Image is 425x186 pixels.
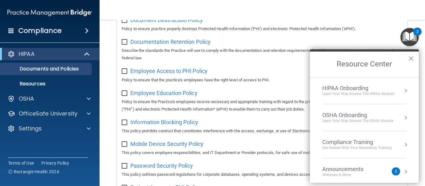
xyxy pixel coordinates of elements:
[4,66,89,72] p: Documents and Policies
[322,166,376,173] div: Announcements
[122,171,403,178] p: This policy outlines password regulations for corporate databases, operating systems, and devices...
[322,139,392,146] div: Compliance Training
[322,91,394,97] div: Learn Your Way around the HIPAA module
[7,110,91,117] a: OfficeSafe University
[322,172,376,178] div: Webinars & More
[8,169,59,175] span: Ⓒ Rectangle Health 2024
[408,53,414,63] button: Close
[19,110,77,117] p: OfficeSafe University
[7,125,91,132] a: Settings
[8,160,34,166] a: Terms of Use
[19,95,34,102] p: OSHA
[130,90,198,96] span: Employee Education Policy
[310,52,419,77] h2: Resource Center
[322,112,393,119] div: OSHA Onboarding
[7,50,90,58] a: HIPAA
[4,81,89,87] p: Resources
[41,160,69,166] a: Privacy Policy
[130,17,203,23] span: Document Destruction Policy
[322,118,393,124] div: Learn your way around the OSHA module
[122,25,403,33] p: Policy to ensure practice properly destroys Protected Health Information ('PHI') and electronic P...
[310,49,419,183] div: Resource Center
[18,26,62,35] h4: Compliance
[130,141,203,147] span: Mobile Device Security Policy
[19,50,35,58] p: HIPAA
[19,125,42,132] p: Settings
[400,28,419,46] button: Open Resource Center, 2 new notifications
[122,127,403,135] p: This policy prohibits conduct that constitutes interference with the access, exchange, or use of ...
[322,145,392,151] div: Get Started with your mandatory training
[130,162,193,169] span: Password Security Policy
[122,47,403,62] p: Describe the standards the Practice will use to comply with the documentation and retention requi...
[122,149,403,157] p: This policy covers employee responsibilities, and IT Department or Provider protocols, for safe u...
[7,95,91,102] a: OSHA
[122,98,403,113] p: Policy to ensure the Practice's employees receive necessary and appropriate training with regard ...
[122,76,403,84] p: Policy to ensure that the practice's employees have the right level of access to PHI.
[130,68,208,74] span: Employee Access to PHI Policy
[130,39,211,45] span: Documentation Retention Policy
[322,85,394,92] div: HIPAA Onboarding
[416,32,418,40] div: 2
[130,119,198,125] span: Information Blocking Policy
[7,7,92,19] img: PMB logo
